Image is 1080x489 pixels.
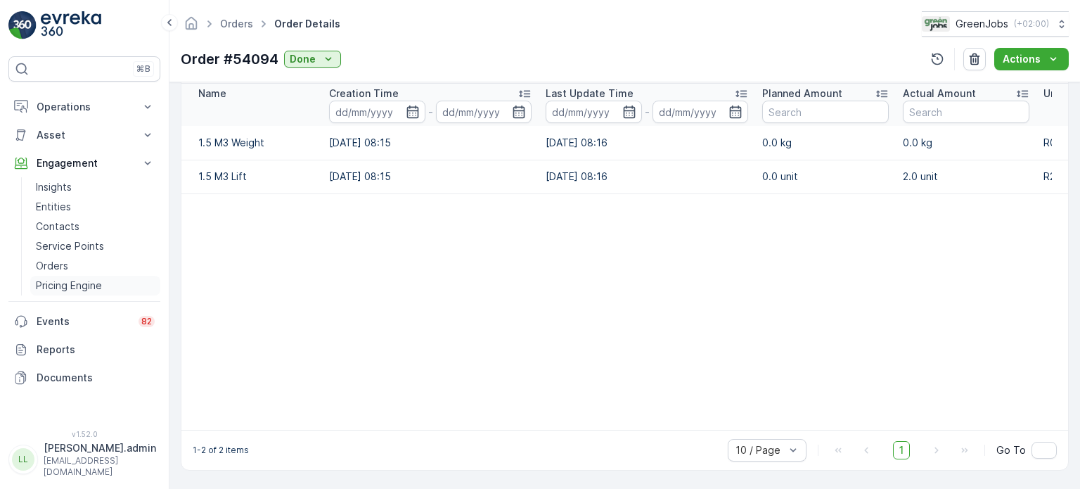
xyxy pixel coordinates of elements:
[1043,136,1072,148] span: R0.00
[903,101,1029,123] input: Search
[44,455,156,478] p: [EMAIL_ADDRESS][DOMAIN_NAME]
[8,441,160,478] button: LL[PERSON_NAME].admin[EMAIL_ADDRESS][DOMAIN_NAME]
[193,445,249,456] p: 1-2 of 2 items
[36,200,71,214] p: Entities
[37,100,132,114] p: Operations
[8,336,160,364] a: Reports
[436,101,532,123] input: dd/mm/yyyy
[8,121,160,149] button: Asset
[220,18,253,30] a: Orders
[136,63,150,75] p: ⌘B
[30,276,160,296] a: Pricing Engine
[36,259,68,273] p: Orders
[329,87,399,101] p: Creation Time
[762,136,889,150] p: 0.0 kg
[37,128,132,142] p: Asset
[30,197,160,217] a: Entities
[762,101,889,123] input: Search
[181,49,278,70] p: Order #54094
[8,430,160,438] span: v 1.52.0
[546,101,642,123] input: dd/mm/yyyy
[539,160,755,193] td: [DATE] 08:16
[30,217,160,236] a: Contacts
[329,101,425,123] input: dd/mm/yyyy
[36,279,102,293] p: Pricing Engine
[30,256,160,276] a: Orders
[37,156,132,170] p: Engagement
[546,87,634,101] p: Last Update Time
[41,11,101,39] img: logo_light-DOdMpM7g.png
[956,17,1008,31] p: GreenJobs
[37,343,155,357] p: Reports
[181,126,322,160] td: 1.5 M3 Weight
[903,136,1029,150] p: 0.0 kg
[322,160,539,193] td: [DATE] 08:15
[37,315,130,329] p: Events
[36,239,104,253] p: Service Points
[539,126,755,160] td: [DATE] 08:16
[198,87,226,101] p: Name
[8,149,160,177] button: Engagement
[30,236,160,256] a: Service Points
[37,371,155,385] p: Documents
[428,103,433,120] p: -
[8,93,160,121] button: Operations
[271,17,343,31] span: Order Details
[903,87,976,101] p: Actual Amount
[893,441,910,459] span: 1
[8,11,37,39] img: logo
[141,316,152,327] p: 82
[922,16,950,32] img: Green_Jobs_Logo.png
[36,220,79,234] p: Contacts
[645,103,650,120] p: -
[284,51,341,68] button: Done
[8,364,160,392] a: Documents
[762,87,842,101] p: Planned Amount
[322,126,539,160] td: [DATE] 08:15
[184,21,199,33] a: Homepage
[44,441,156,455] p: [PERSON_NAME].admin
[1014,18,1049,30] p: ( +02:00 )
[290,52,316,66] p: Done
[762,170,889,184] p: 0.0 unit
[36,180,72,194] p: Insights
[996,443,1026,457] span: Go To
[12,448,34,471] div: LL
[8,307,160,336] a: Events82
[922,11,1069,37] button: GreenJobs(+02:00)
[994,48,1069,70] button: Actions
[181,160,322,193] td: 1.5 M3 Lift
[903,170,1029,184] p: 2.0 unit
[30,177,160,197] a: Insights
[1003,52,1041,66] p: Actions
[652,101,749,123] input: dd/mm/yyyy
